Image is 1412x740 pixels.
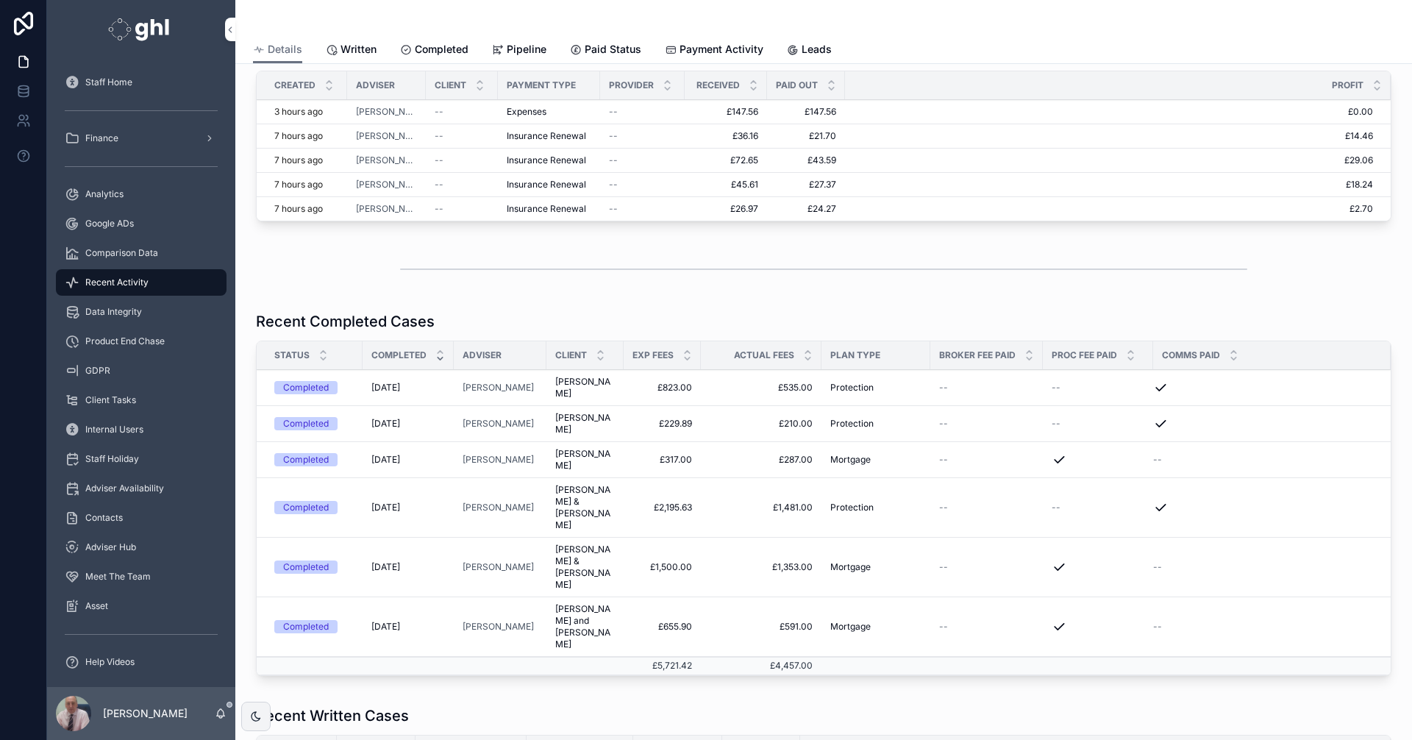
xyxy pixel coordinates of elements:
span: Recent Activity [85,277,149,288]
span: [DATE] [371,454,400,466]
span: [DATE] [371,382,400,394]
a: Mortgage [830,561,921,573]
span: £229.89 [632,418,692,430]
span: -- [435,106,443,118]
span: -- [939,454,948,466]
span: [PERSON_NAME] [555,412,615,435]
span: Plan Type [830,349,880,361]
a: £317.00 [632,454,692,466]
a: [PERSON_NAME] [356,130,417,142]
a: Internal Users [56,416,227,443]
span: GDPR [85,365,110,377]
a: -- [609,203,676,215]
span: Expenses [507,106,546,118]
a: [DATE] [371,382,445,394]
span: -- [939,561,948,573]
span: -- [939,382,948,394]
a: [DATE] [371,561,445,573]
span: Broker Fee Paid [939,349,1016,361]
span: -- [609,203,618,215]
span: Mortgage [830,561,871,573]
a: Details [253,36,302,64]
span: £18.24 [845,179,1373,191]
a: £14.46 [845,130,1373,142]
span: -- [939,502,948,513]
a: Completed [274,620,354,633]
span: Protection [830,418,874,430]
span: [PERSON_NAME] & [PERSON_NAME] [555,544,615,591]
span: Client [555,349,587,361]
span: -- [1153,561,1162,573]
span: [PERSON_NAME] & [PERSON_NAME] [555,484,615,531]
a: -- [1052,418,1144,430]
span: £823.00 [632,382,692,394]
a: -- [609,130,676,142]
a: [PERSON_NAME] [463,418,538,430]
a: [PERSON_NAME] [463,621,538,633]
span: Client [435,79,466,91]
span: £2,195.63 [632,502,692,513]
span: -- [609,154,618,166]
a: [PERSON_NAME] [463,621,534,633]
span: [PERSON_NAME] [555,448,615,472]
a: Mortgage [830,454,921,466]
span: Staff Home [85,77,132,88]
a: Completed [274,561,354,574]
a: £24.27 [776,203,836,215]
span: [PERSON_NAME] [463,502,534,513]
span: Status [274,349,310,361]
span: Profit [1332,79,1363,91]
span: Meet The Team [85,571,151,583]
span: £655.90 [632,621,692,633]
a: Google ADs [56,210,227,237]
span: Help Videos [85,656,135,668]
span: £27.37 [776,179,836,191]
span: Proc Fee Paid [1052,349,1117,361]
span: £591.00 [710,621,813,633]
img: App logo [108,18,174,41]
span: Adviser [463,349,502,361]
span: £1,353.00 [710,561,813,573]
a: -- [435,130,489,142]
a: [DATE] [371,621,445,633]
a: Adviser Availability [56,475,227,502]
a: Insurance Renewal [507,154,591,166]
a: [PERSON_NAME] [356,179,417,191]
a: [PERSON_NAME] [463,418,534,430]
span: Details [268,42,302,57]
span: Pipeline [507,42,546,57]
span: Protection [830,382,874,394]
a: Adviser Hub [56,534,227,561]
a: [PERSON_NAME] [463,382,538,394]
span: Written [340,42,377,57]
a: [PERSON_NAME] [356,203,417,215]
span: Contacts [85,512,123,524]
span: -- [609,106,618,118]
span: £147.56 [776,106,836,118]
a: £29.06 [845,154,1373,166]
a: [PERSON_NAME] [356,154,417,166]
span: £1,481.00 [710,502,813,513]
a: Help Videos [56,649,227,675]
a: Staff Home [56,69,227,96]
a: [DATE] [371,418,445,430]
a: Protection [830,382,921,394]
a: Contacts [56,505,227,531]
span: £2.70 [845,203,1373,215]
a: [PERSON_NAME] [463,382,534,394]
a: Protection [830,502,921,513]
span: Created [274,79,315,91]
a: -- [1052,502,1144,513]
a: -- [939,382,1034,394]
a: £1,500.00 [632,561,692,573]
div: Completed [283,501,329,514]
span: [DATE] [371,561,400,573]
a: Completed [274,453,354,466]
a: -- [435,154,489,166]
span: -- [1153,621,1162,633]
span: £147.56 [693,106,758,118]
